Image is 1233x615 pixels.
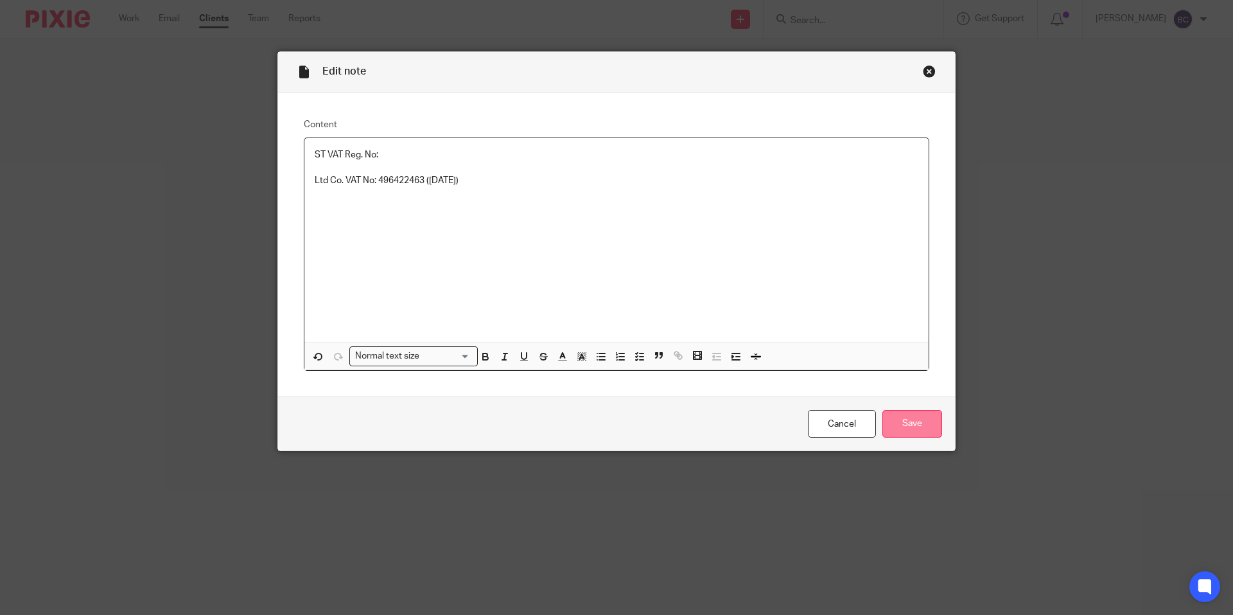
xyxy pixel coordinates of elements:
input: Search for option [424,350,470,363]
div: Search for option [349,346,478,366]
a: Cancel [808,410,876,438]
label: Content [304,118,929,131]
span: Edit note [322,66,366,76]
div: Close this dialog window [923,65,936,78]
p: Ltd Co. VAT No: 496422463 ([DATE]) [315,174,918,187]
input: Save [882,410,942,438]
span: Normal text size [353,350,423,363]
p: ST VAT Reg. No: [315,148,918,161]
